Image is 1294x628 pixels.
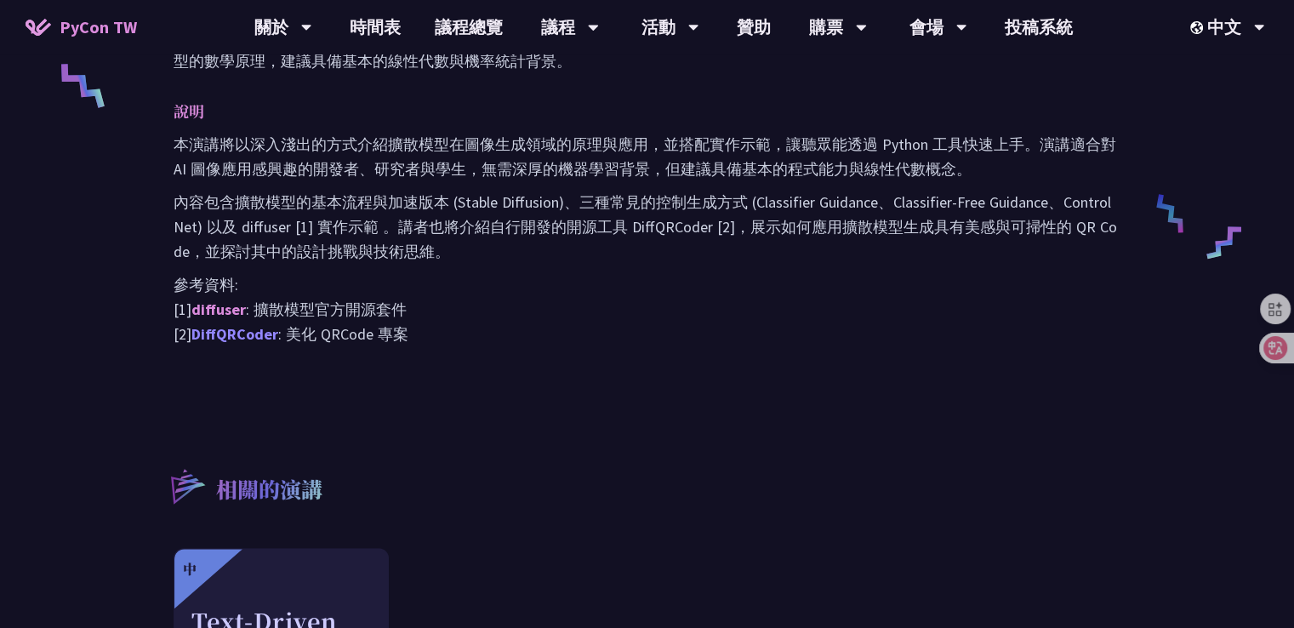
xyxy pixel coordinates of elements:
p: 相關的演講 [216,474,322,508]
p: 參考資料: [1] : 擴散模型官方開源套件 [2] : 美化 QRCode 專案 [174,272,1120,346]
a: DiffQRCoder [191,324,278,344]
a: PyCon TW [9,6,154,49]
p: 說明 [174,99,1086,123]
img: Home icon of PyCon TW 2025 [26,19,51,36]
p: 內容包含擴散模型的基本流程與加速版本 (Stable Diffusion)、三種常見的控制生成方式 (Classifier Guidance、Classifier-Free Guidance、C... [174,190,1120,264]
a: diffuser [191,300,246,319]
span: PyCon TW [60,14,137,40]
div: 中 [183,559,197,579]
img: Locale Icon [1190,21,1207,34]
img: r3.8d01567.svg [145,444,228,527]
p: 本演講將以深入淺出的方式介紹擴散模型在圖像生成領域的原理與應用，並搭配實作示範，讓聽眾能透過 Python 工具快速上手。演講適合對 AI 圖像應用感興趣的開發者、研究者與學生，無需深厚的機器學... [174,132,1120,181]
